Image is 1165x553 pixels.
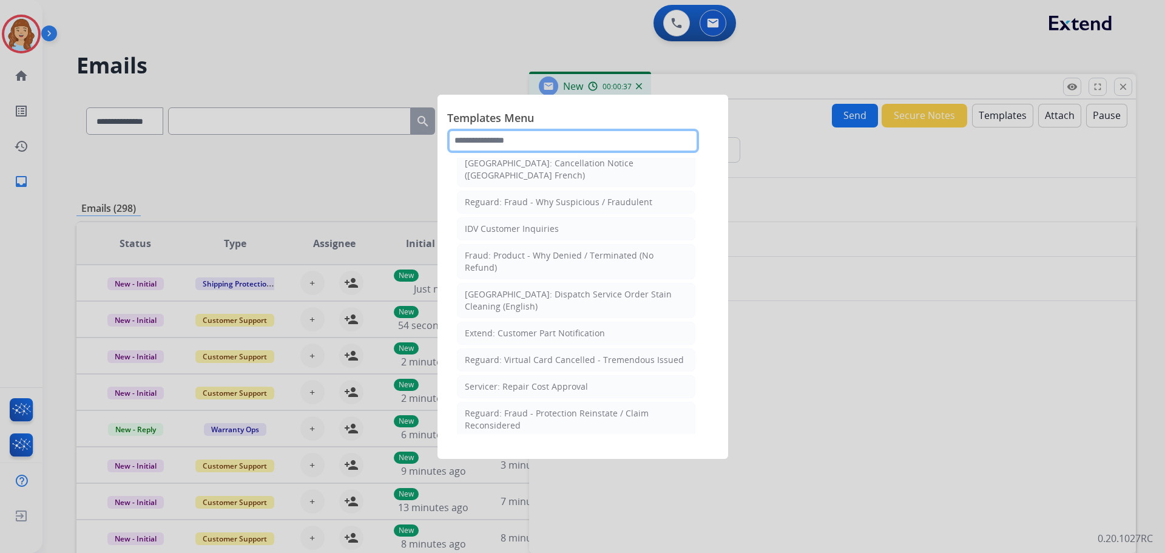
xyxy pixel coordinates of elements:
div: Servicer: Repair Cost Approval [465,381,588,393]
div: Reguard: Virtual Card Cancelled - Tremendous Issued [465,354,684,366]
div: [GEOGRAPHIC_DATA]: Cancellation Notice ([GEOGRAPHIC_DATA] French) [465,157,687,182]
div: [GEOGRAPHIC_DATA]: Dispatch Service Order Stain Cleaning (English) [465,288,687,313]
div: Reguard: Fraud - Why Suspicious / Fraudulent [465,196,652,208]
div: Extend: Customer Part Notification [465,327,605,339]
div: Reguard: Fraud - Protection Reinstate / Claim Reconsidered [465,407,687,432]
span: Templates Menu [447,109,718,129]
div: IDV Customer Inquiries [465,223,559,235]
div: Fraud: Product - Why Denied / Terminated (No Refund) [465,249,687,274]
